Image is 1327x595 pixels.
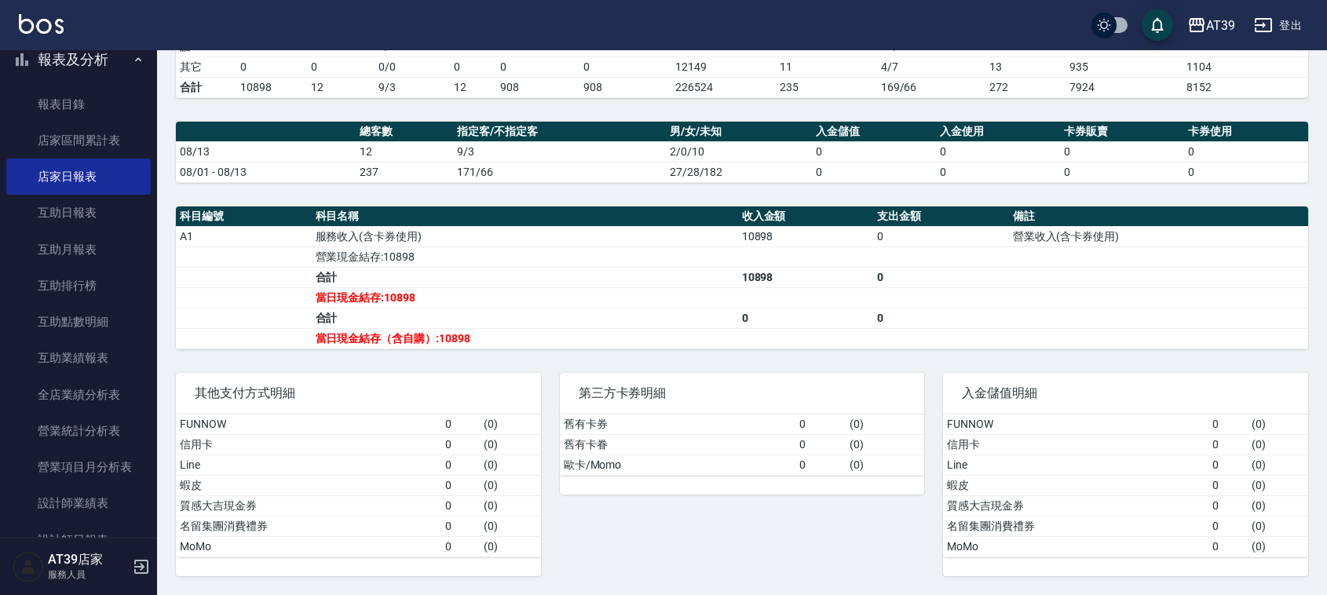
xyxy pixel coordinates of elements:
[1208,454,1248,475] td: 0
[985,57,1066,77] td: 13
[13,551,44,582] img: Person
[6,122,151,159] a: 店家區間累計表
[453,141,665,162] td: 9/3
[312,328,738,349] td: 當日現金結存（含自購）:10898
[795,454,846,475] td: 0
[1009,226,1308,246] td: 營業收入(含卡券使用)
[936,141,1060,162] td: 0
[19,14,64,34] img: Logo
[666,122,812,142] th: 男/女/未知
[441,414,481,435] td: 0
[176,162,356,182] td: 08/01 - 08/13
[1060,122,1184,142] th: 卡券販賣
[176,206,1308,349] table: a dense table
[1248,434,1308,454] td: ( 0 )
[943,414,1208,435] td: FUNNOW
[666,141,812,162] td: 2/0/10
[666,162,812,182] td: 27/28/182
[1208,414,1248,435] td: 0
[560,414,925,476] table: a dense table
[496,77,579,97] td: 908
[1060,141,1184,162] td: 0
[795,414,846,435] td: 0
[176,206,312,227] th: 科目編號
[738,308,874,328] td: 0
[356,162,454,182] td: 237
[738,206,874,227] th: 收入金額
[307,77,375,97] td: 12
[1248,475,1308,495] td: ( 0 )
[450,77,496,97] td: 12
[6,413,151,449] a: 營業統計分析表
[480,414,540,435] td: ( 0 )
[441,536,481,557] td: 0
[450,57,496,77] td: 0
[671,57,776,77] td: 12149
[943,414,1308,557] table: a dense table
[441,475,481,495] td: 0
[1184,141,1308,162] td: 0
[1208,495,1248,516] td: 0
[873,308,1009,328] td: 0
[480,495,540,516] td: ( 0 )
[480,516,540,536] td: ( 0 )
[846,434,924,454] td: ( 0 )
[176,495,441,516] td: 質感大吉現金券
[312,267,738,287] td: 合計
[846,454,924,475] td: ( 0 )
[877,57,986,77] td: 4 / 7
[1142,9,1173,41] button: save
[936,122,1060,142] th: 入金使用
[1248,495,1308,516] td: ( 0 )
[943,516,1208,536] td: 名留集團消費禮券
[176,141,356,162] td: 08/13
[176,122,1308,183] table: a dense table
[480,475,540,495] td: ( 0 )
[6,304,151,340] a: 互助點數明細
[480,454,540,475] td: ( 0 )
[356,122,454,142] th: 總客數
[1183,57,1308,77] td: 1104
[671,77,776,97] td: 226524
[579,385,906,401] span: 第三方卡券明細
[441,434,481,454] td: 0
[1208,536,1248,557] td: 0
[943,434,1208,454] td: 信用卡
[176,516,441,536] td: 名留集團消費禮券
[1208,475,1248,495] td: 0
[195,385,522,401] span: 其他支付方式明細
[1208,516,1248,536] td: 0
[1009,206,1308,227] th: 備註
[236,57,307,77] td: 0
[1066,57,1183,77] td: 935
[1183,77,1308,97] td: 8152
[1060,162,1184,182] td: 0
[738,226,874,246] td: 10898
[312,246,738,267] td: 營業現金結存:10898
[943,475,1208,495] td: 蝦皮
[812,162,936,182] td: 0
[441,454,481,475] td: 0
[1248,516,1308,536] td: ( 0 )
[6,86,151,122] a: 報表目錄
[6,232,151,268] a: 互助月報表
[375,57,450,77] td: 0 / 0
[1206,16,1235,35] div: AT39
[579,57,671,77] td: 0
[1248,11,1308,40] button: 登出
[1184,162,1308,182] td: 0
[6,377,151,413] a: 全店業績分析表
[1181,9,1241,42] button: AT39
[560,454,795,475] td: 歐卡/Momo
[6,195,151,231] a: 互助日報表
[812,122,936,142] th: 入金儲值
[480,434,540,454] td: ( 0 )
[176,226,312,246] td: A1
[579,77,671,97] td: 908
[795,434,846,454] td: 0
[943,454,1208,475] td: Line
[846,414,924,435] td: ( 0 )
[985,77,1066,97] td: 272
[480,536,540,557] td: ( 0 )
[312,226,738,246] td: 服務收入(含卡券使用)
